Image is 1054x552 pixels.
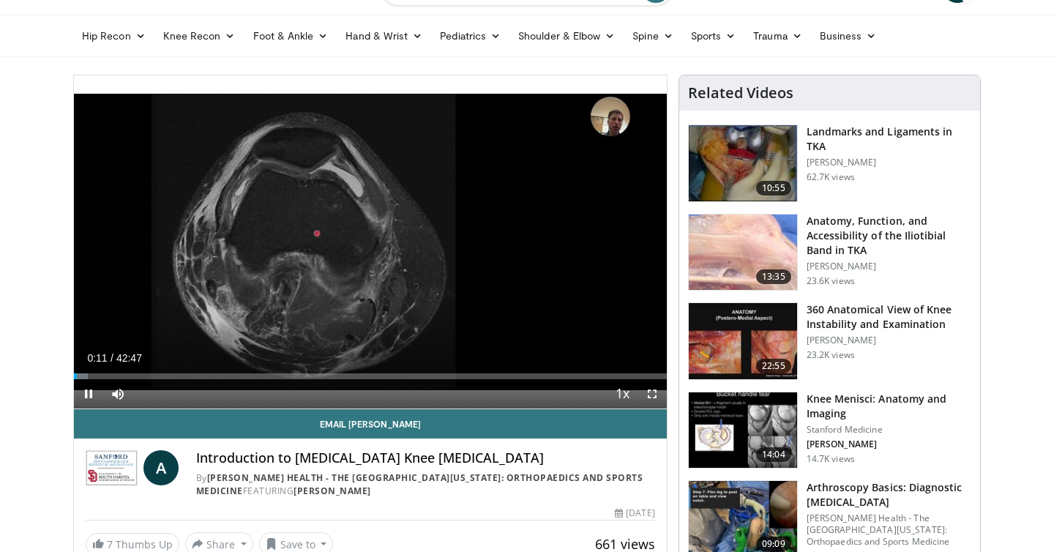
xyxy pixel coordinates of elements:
h3: Arthroscopy Basics: Diagnostic [MEDICAL_DATA] [807,480,971,510]
h3: Landmarks and Ligaments in TKA [807,124,971,154]
a: A [143,450,179,485]
h3: Anatomy, Function, and Accessibility of the Iliotibial Band in TKA [807,214,971,258]
h4: Related Videos [688,84,793,102]
a: [PERSON_NAME] [294,485,371,497]
span: / [111,352,113,364]
span: 13:35 [756,269,791,284]
p: 62.7K views [807,171,855,183]
span: 10:55 [756,181,791,195]
a: Business [811,21,886,51]
p: [PERSON_NAME] [807,439,971,450]
h4: Introduction to [MEDICAL_DATA] Knee [MEDICAL_DATA] [196,450,655,466]
a: Pediatrics [431,21,509,51]
p: 23.2K views [807,349,855,361]
a: Spine [624,21,681,51]
p: [PERSON_NAME] [807,335,971,346]
p: 23.6K views [807,275,855,287]
img: 533d6d4f-9d9f-40bd-bb73-b810ec663725.150x105_q85_crop-smart_upscale.jpg [689,303,797,379]
span: 42:47 [116,352,142,364]
span: 7 [107,537,113,551]
img: 38616_0000_3.png.150x105_q85_crop-smart_upscale.jpg [689,215,797,291]
a: Foot & Ankle [244,21,337,51]
p: [PERSON_NAME] Health - The [GEOGRAPHIC_DATA][US_STATE]: Orthopaedics and Sports Medicine [807,512,971,548]
a: [PERSON_NAME] Health - The [GEOGRAPHIC_DATA][US_STATE]: Orthopaedics and Sports Medicine [196,471,643,497]
span: 09:09 [756,537,791,551]
span: 22:55 [756,359,791,373]
a: 14:04 Knee Menisci: Anatomy and Imaging Stanford Medicine [PERSON_NAME] 14.7K views [688,392,971,469]
div: Progress Bar [74,373,667,379]
button: Fullscreen [638,379,667,409]
p: Stanford Medicine [807,424,971,436]
h3: 360 Anatomical View of Knee Instability and Examination [807,302,971,332]
a: 10:55 Landmarks and Ligaments in TKA [PERSON_NAME] 62.7K views [688,124,971,202]
a: Sports [682,21,745,51]
video-js: Video Player [74,75,667,409]
a: 22:55 360 Anatomical View of Knee Instability and Examination [PERSON_NAME] 23.2K views [688,302,971,380]
div: [DATE] [615,507,654,520]
a: Knee Recon [154,21,244,51]
p: [PERSON_NAME] [807,157,971,168]
button: Pause [74,379,103,409]
span: 0:11 [87,352,107,364]
button: Playback Rate [608,379,638,409]
img: 88434a0e-b753-4bdd-ac08-0695542386d5.150x105_q85_crop-smart_upscale.jpg [689,125,797,201]
h3: Knee Menisci: Anatomy and Imaging [807,392,971,421]
p: [PERSON_NAME] [807,261,971,272]
a: Hip Recon [73,21,154,51]
img: 34a0702c-cbe2-4e43-8b2c-f8cc537dbe22.150x105_q85_crop-smart_upscale.jpg [689,392,797,469]
div: By FEATURING [196,471,655,498]
img: Sanford Health - The University of South Dakota School of Medicine: Orthopaedics and Sports Medicine [86,450,138,485]
a: Hand & Wrist [337,21,431,51]
a: Trauma [744,21,811,51]
a: Shoulder & Elbow [509,21,624,51]
button: Mute [103,379,132,409]
a: 13:35 Anatomy, Function, and Accessibility of the Iliotibial Band in TKA [PERSON_NAME] 23.6K views [688,214,971,291]
span: 14:04 [756,447,791,462]
p: 14.7K views [807,453,855,465]
a: Email [PERSON_NAME] [74,409,667,439]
